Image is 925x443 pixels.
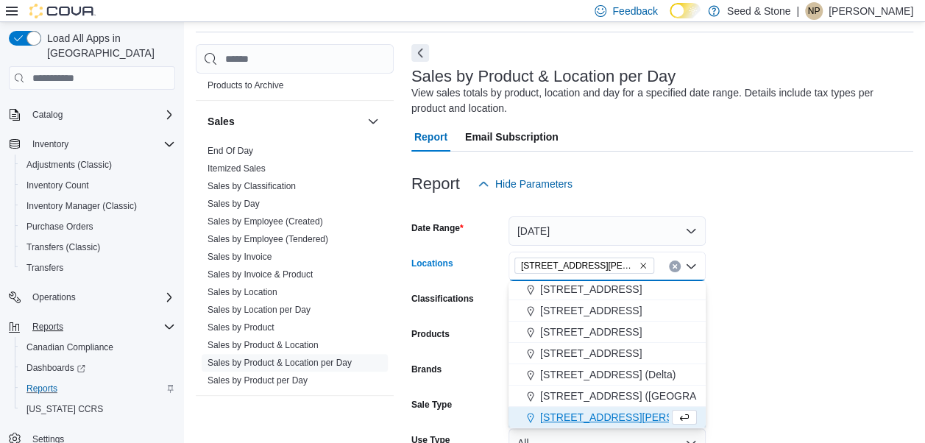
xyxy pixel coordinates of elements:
[21,259,175,277] span: Transfers
[15,358,181,378] a: Dashboards
[208,287,277,297] a: Sales by Location
[26,159,112,171] span: Adjustments (Classic)
[208,145,253,157] span: End Of Day
[26,180,89,191] span: Inventory Count
[540,346,642,361] span: [STREET_ADDRESS]
[364,113,382,130] button: Sales
[32,109,63,121] span: Catalog
[208,375,308,386] a: Sales by Product per Day
[208,305,311,315] a: Sales by Location per Day
[15,399,181,419] button: [US_STATE] CCRS
[208,233,328,245] span: Sales by Employee (Tendered)
[15,196,181,216] button: Inventory Manager (Classic)
[21,156,175,174] span: Adjustments (Classic)
[208,216,323,227] span: Sales by Employee (Created)
[32,321,63,333] span: Reports
[32,291,76,303] span: Operations
[26,262,63,274] span: Transfers
[3,134,181,155] button: Inventory
[208,357,352,369] span: Sales by Product & Location per Day
[411,175,460,193] h3: Report
[208,114,361,129] button: Sales
[21,177,95,194] a: Inventory Count
[21,197,143,215] a: Inventory Manager (Classic)
[208,163,266,174] a: Itemized Sales
[26,106,175,124] span: Catalog
[411,364,442,375] label: Brands
[514,258,654,274] span: 8050 Lickman Road # 103 (Chilliwack)
[208,251,272,263] span: Sales by Invoice
[15,175,181,196] button: Inventory Count
[495,177,573,191] span: Hide Parameters
[829,2,913,20] p: [PERSON_NAME]
[26,135,74,153] button: Inventory
[208,322,274,333] span: Sales by Product
[26,362,85,374] span: Dashboards
[727,2,790,20] p: Seed & Stone
[21,177,175,194] span: Inventory Count
[508,343,706,364] button: [STREET_ADDRESS]
[15,237,181,258] button: Transfers (Classic)
[508,386,706,407] button: [STREET_ADDRESS] ([GEOGRAPHIC_DATA])
[26,135,175,153] span: Inventory
[669,261,681,272] button: Clear input
[3,316,181,337] button: Reports
[41,31,175,60] span: Load All Apps in [GEOGRAPHIC_DATA]
[208,340,319,350] a: Sales by Product & Location
[472,169,578,199] button: Hide Parameters
[508,236,706,428] div: Choose from the following options
[208,339,319,351] span: Sales by Product & Location
[670,18,670,19] span: Dark Mode
[26,318,69,336] button: Reports
[196,142,394,395] div: Sales
[32,138,68,150] span: Inventory
[208,358,352,368] a: Sales by Product & Location per Day
[208,79,283,91] span: Products to Archive
[805,2,823,20] div: Natalyn Parsons
[208,198,260,210] span: Sales by Day
[540,303,642,318] span: [STREET_ADDRESS]
[808,2,821,20] span: NP
[508,300,706,322] button: [STREET_ADDRESS]
[26,221,93,233] span: Purchase Orders
[411,222,464,234] label: Date Range
[15,155,181,175] button: Adjustments (Classic)
[29,4,96,18] img: Cova
[414,122,447,152] span: Report
[21,400,109,418] a: [US_STATE] CCRS
[540,282,642,297] span: [STREET_ADDRESS]
[508,216,706,246] button: [DATE]
[208,199,260,209] a: Sales by Day
[411,44,429,62] button: Next
[208,80,283,91] a: Products to Archive
[21,238,106,256] a: Transfers (Classic)
[21,339,119,356] a: Canadian Compliance
[21,218,175,235] span: Purchase Orders
[208,146,253,156] a: End Of Day
[411,293,474,305] label: Classifications
[26,318,175,336] span: Reports
[15,258,181,278] button: Transfers
[508,322,706,343] button: [STREET_ADDRESS]
[21,359,91,377] a: Dashboards
[540,410,727,425] span: [STREET_ADDRESS][PERSON_NAME]
[208,304,311,316] span: Sales by Location per Day
[411,258,453,269] label: Locations
[540,325,642,339] span: [STREET_ADDRESS]
[196,59,394,100] div: Products
[26,341,113,353] span: Canadian Compliance
[21,238,175,256] span: Transfers (Classic)
[612,4,657,18] span: Feedback
[796,2,799,20] p: |
[15,378,181,399] button: Reports
[26,241,100,253] span: Transfers (Classic)
[3,287,181,308] button: Operations
[208,181,296,191] a: Sales by Classification
[3,104,181,125] button: Catalog
[21,156,118,174] a: Adjustments (Classic)
[26,288,175,306] span: Operations
[208,269,313,280] a: Sales by Invoice & Product
[521,258,636,273] span: [STREET_ADDRESS][PERSON_NAME])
